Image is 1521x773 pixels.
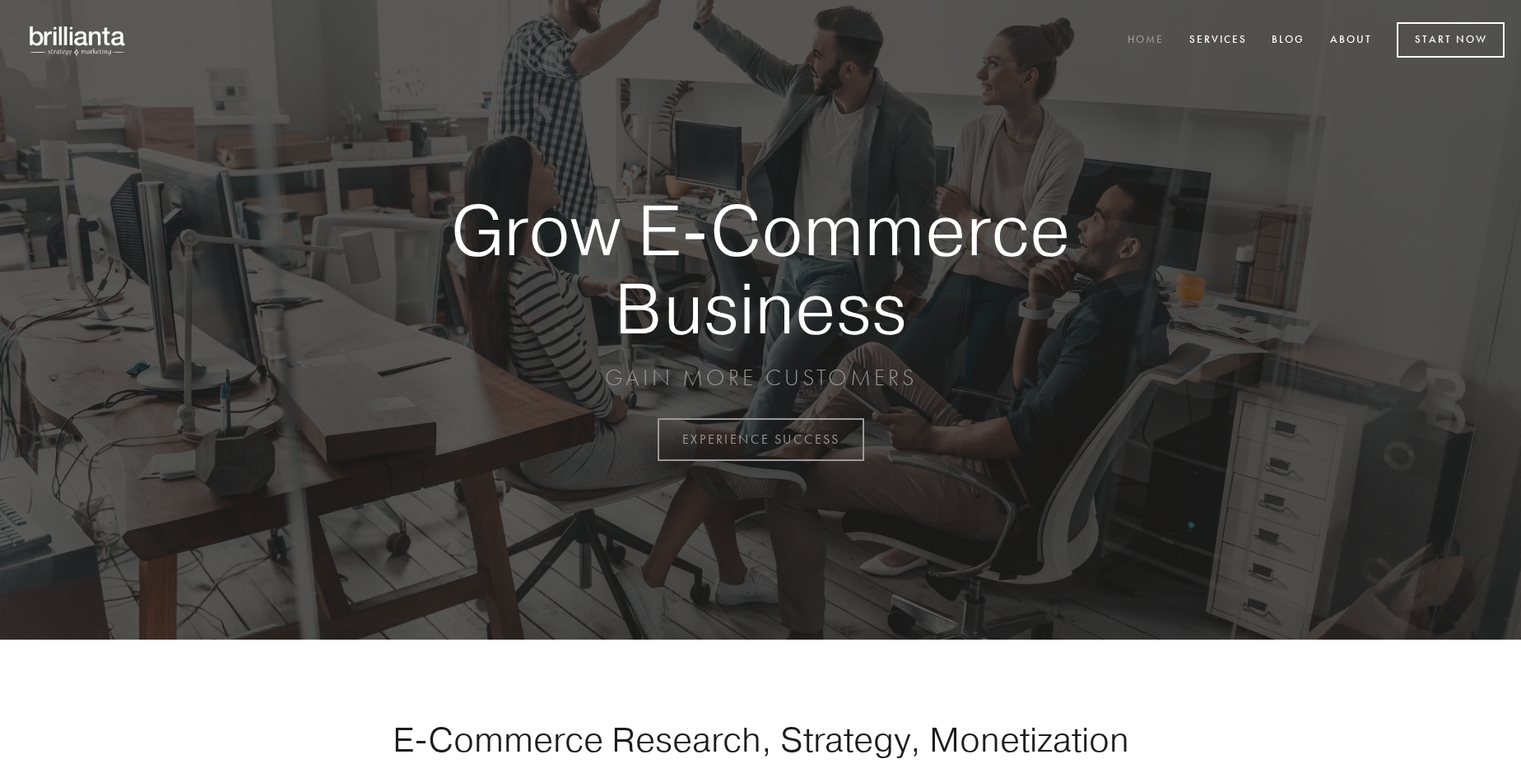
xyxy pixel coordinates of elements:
a: Start Now [1397,22,1505,58]
a: Blog [1261,27,1315,54]
a: About [1319,27,1383,54]
a: EXPERIENCE SUCCESS [658,418,864,461]
strong: Grow E-Commerce Business [393,191,1128,347]
h1: E-Commerce Research, Strategy, Monetization [341,719,1180,760]
p: GAIN MORE CUSTOMERS [393,363,1128,393]
a: Services [1179,27,1258,54]
a: Home [1117,27,1174,54]
img: brillianta - research, strategy, marketing [16,16,140,64]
